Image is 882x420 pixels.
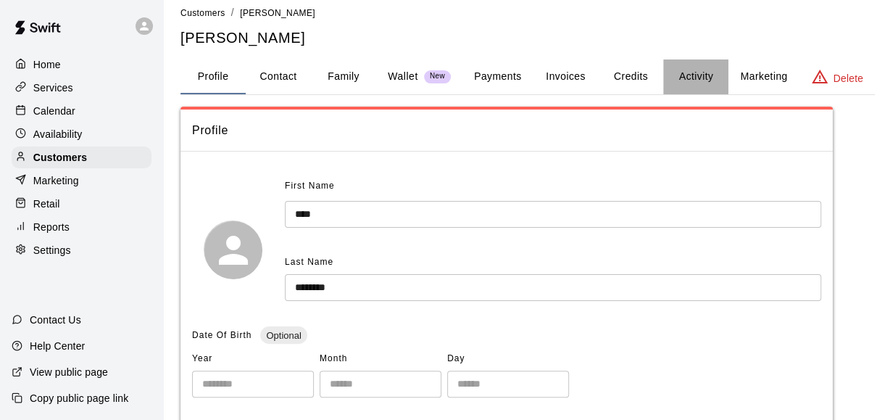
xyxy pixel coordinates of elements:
[12,193,151,215] a: Retail
[320,347,441,371] span: Month
[231,5,234,20] li: /
[30,313,81,327] p: Contact Us
[240,8,315,18] span: [PERSON_NAME]
[663,59,728,94] button: Activity
[192,121,821,140] span: Profile
[33,197,60,211] p: Retail
[462,59,533,94] button: Payments
[33,104,75,118] p: Calendar
[12,216,151,238] a: Reports
[180,8,225,18] span: Customers
[12,100,151,122] a: Calendar
[180,7,225,18] a: Customers
[33,81,73,95] p: Services
[33,220,70,234] p: Reports
[12,170,151,192] a: Marketing
[260,330,307,341] span: Optional
[33,173,79,188] p: Marketing
[30,365,108,379] p: View public page
[192,330,251,340] span: Date Of Birth
[388,69,418,84] p: Wallet
[728,59,799,94] button: Marketing
[180,59,246,94] button: Profile
[33,127,83,141] p: Availability
[30,391,128,405] p: Copy public page link
[192,347,314,371] span: Year
[180,28,875,48] h5: [PERSON_NAME]
[12,77,151,99] a: Services
[33,57,61,72] p: Home
[598,59,663,94] button: Credits
[424,72,451,81] span: New
[285,257,333,267] span: Last Name
[533,59,598,94] button: Invoices
[12,123,151,145] a: Availability
[33,150,87,165] p: Customers
[285,175,335,198] span: First Name
[30,339,85,353] p: Help Center
[447,347,569,371] span: Day
[12,239,151,261] a: Settings
[12,54,151,75] a: Home
[33,243,71,258] p: Settings
[833,71,863,86] p: Delete
[311,59,376,94] button: Family
[12,147,151,168] a: Customers
[180,5,875,21] nav: breadcrumb
[180,59,875,94] div: basic tabs example
[246,59,311,94] button: Contact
